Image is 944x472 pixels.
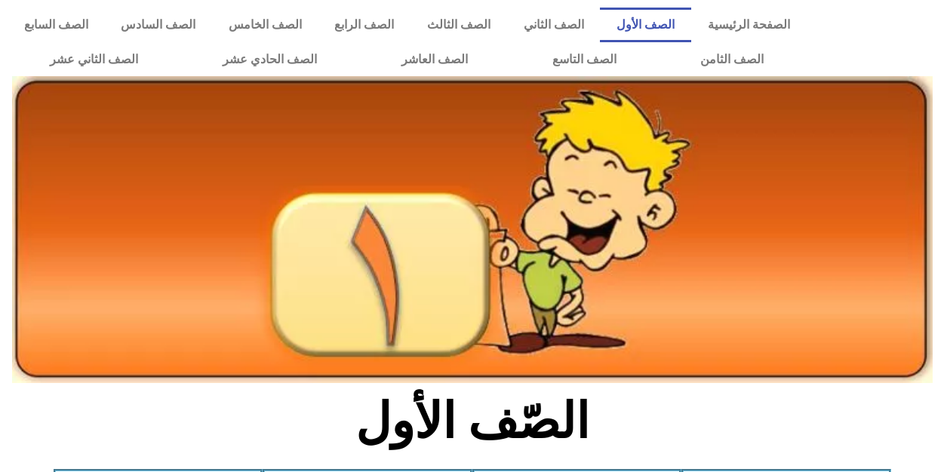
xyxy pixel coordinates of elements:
a: الصف العاشر [359,42,510,77]
a: الصف الأول [600,8,691,42]
a: الصف التاسع [510,42,659,77]
a: الصفحة الرئيسية [691,8,807,42]
h2: الصّف الأول [223,392,721,451]
a: الصف الثالث [411,8,507,42]
a: الصف الثاني عشر [8,42,180,77]
a: الصف الحادي عشر [180,42,359,77]
a: الصف السابع [8,8,105,42]
a: الصف السادس [105,8,213,42]
a: الصف الرابع [318,8,411,42]
a: الصف الخامس [212,8,318,42]
a: الصف الثامن [659,42,807,77]
a: الصف الثاني [507,8,601,42]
